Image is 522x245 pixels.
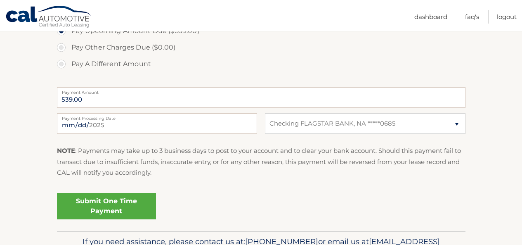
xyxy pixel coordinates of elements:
input: Payment Amount [57,87,465,108]
strong: NOTE [57,147,75,155]
label: Pay Other Charges Due ($0.00) [57,39,465,56]
label: Payment Amount [57,87,465,94]
input: Payment Date [57,113,257,134]
label: Pay A Different Amount [57,56,465,72]
a: Logout [497,10,517,24]
a: FAQ's [465,10,479,24]
p: : Payments may take up to 3 business days to post to your account and to clear your bank account.... [57,145,465,178]
a: Submit One Time Payment [57,193,156,219]
a: Cal Automotive [5,5,92,29]
label: Payment Processing Date [57,113,257,120]
a: Dashboard [414,10,447,24]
